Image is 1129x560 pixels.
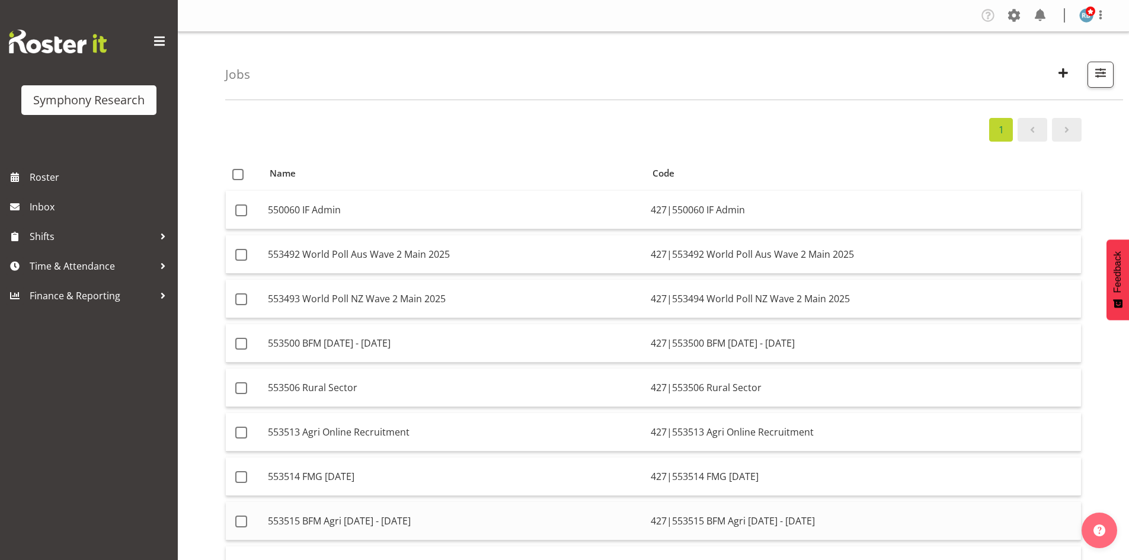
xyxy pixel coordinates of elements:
[225,68,250,81] h4: Jobs
[263,235,646,274] td: 553492 World Poll Aus Wave 2 Main 2025
[30,228,154,245] span: Shifts
[1088,62,1114,88] button: Filter Jobs
[1093,524,1105,536] img: help-xxl-2.png
[30,257,154,275] span: Time & Attendance
[270,167,296,180] span: Name
[263,457,646,496] td: 553514 FMG [DATE]
[263,280,646,318] td: 553493 World Poll NZ Wave 2 Main 2025
[646,324,1081,363] td: 427|553500 BFM [DATE] - [DATE]
[646,457,1081,496] td: 427|553514 FMG [DATE]
[263,369,646,407] td: 553506 Rural Sector
[1112,251,1123,293] span: Feedback
[646,369,1081,407] td: 427|553506 Rural Sector
[263,502,646,540] td: 553515 BFM Agri [DATE] - [DATE]
[653,167,674,180] span: Code
[646,191,1081,229] td: 427|550060 IF Admin
[646,502,1081,540] td: 427|553515 BFM Agri [DATE] - [DATE]
[1051,62,1076,88] button: Create New Job
[33,91,145,109] div: Symphony Research
[263,324,646,363] td: 553500 BFM [DATE] - [DATE]
[1106,239,1129,320] button: Feedback - Show survey
[646,280,1081,318] td: 427|553494 World Poll NZ Wave 2 Main 2025
[646,413,1081,452] td: 427|553513 Agri Online Recruitment
[263,413,646,452] td: 553513 Agri Online Recruitment
[646,235,1081,274] td: 427|553492 World Poll Aus Wave 2 Main 2025
[30,287,154,305] span: Finance & Reporting
[1079,8,1093,23] img: reuben-bisley1995.jpg
[9,30,107,53] img: Rosterit website logo
[30,198,172,216] span: Inbox
[30,168,172,186] span: Roster
[263,191,646,229] td: 550060 IF Admin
